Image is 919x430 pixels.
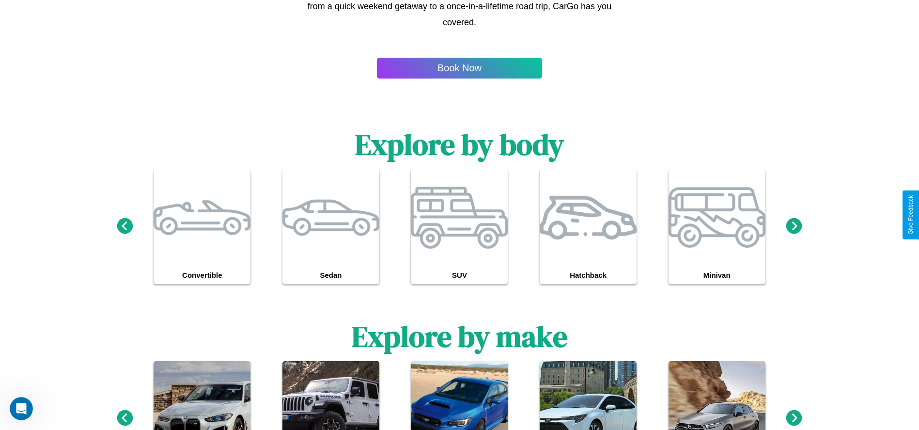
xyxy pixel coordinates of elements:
[540,266,637,284] h4: Hatchback
[10,397,33,420] iframe: Intercom live chat
[352,317,567,356] h1: Explore by make
[377,58,542,79] button: Book Now
[154,266,250,284] h4: Convertible
[282,266,379,284] h4: Sedan
[907,195,914,235] div: Give Feedback
[669,266,765,284] h4: Minivan
[411,266,508,284] h4: SUV
[355,125,564,164] h1: Explore by body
